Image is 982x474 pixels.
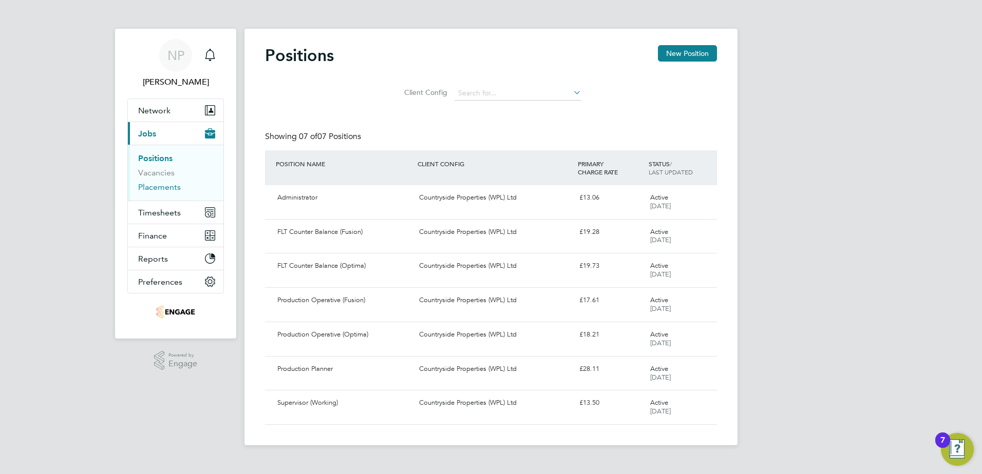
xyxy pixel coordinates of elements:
div: Countryside Properties (WPL) Ltd [415,224,575,241]
div: £19.28 [575,224,646,241]
div: Production Planner [273,361,415,378]
img: optima-uk-logo-retina.png [156,304,195,320]
div: £13.06 [575,189,646,206]
div: FLT Counter Balance (Fusion) [273,224,415,241]
span: / [670,160,672,168]
span: Jobs [138,129,156,139]
a: Powered byEngage [154,351,198,370]
button: Preferences [128,270,223,293]
span: Network [138,106,171,115]
h2: Positions [265,45,334,66]
span: Active [650,364,668,373]
input: Search for... [455,86,581,101]
label: Client Config [401,88,447,97]
div: STATUS [646,154,717,181]
span: Active [650,227,668,236]
a: Vacancies [138,168,175,177]
div: Countryside Properties (WPL) Ltd [415,292,575,309]
span: Active [650,295,668,304]
span: [DATE] [650,270,671,279]
span: [DATE] [650,235,671,244]
span: Finance [138,231,167,241]
span: 07 Positions [299,131,361,142]
div: £28.11 [575,361,646,378]
span: [DATE] [650,339,671,347]
span: Active [650,261,668,270]
div: Countryside Properties (WPL) Ltd [415,394,575,411]
div: Countryside Properties (WPL) Ltd [415,258,575,274]
span: Preferences [138,277,182,287]
button: Open Resource Center, 7 new notifications [941,433,974,466]
button: New Position [658,45,717,62]
div: £18.21 [575,326,646,343]
div: £13.50 [575,394,646,411]
div: £17.61 [575,292,646,309]
div: FLT Counter Balance (Optima) [273,258,415,274]
span: 07 of [299,131,317,142]
a: NP[PERSON_NAME] [127,39,224,88]
div: Countryside Properties (WPL) Ltd [415,326,575,343]
div: Jobs [128,145,223,201]
div: Showing [265,131,363,142]
span: [DATE] [650,202,671,210]
span: [DATE] [650,407,671,416]
div: Administrator [273,189,415,206]
span: LAST UPDATED [649,168,693,176]
span: Engage [168,360,197,368]
span: [DATE] [650,373,671,382]
div: PRIMARY CHARGE RATE [575,154,646,181]
button: Jobs [128,122,223,145]
div: Countryside Properties (WPL) Ltd [415,189,575,206]
div: POSITION NAME [273,154,415,173]
button: Network [128,99,223,122]
button: Finance [128,224,223,247]
button: Reports [128,247,223,270]
div: CLIENT CONFIG [415,154,575,173]
span: Timesheets [138,208,181,218]
a: Placements [138,182,181,192]
nav: Main navigation [115,29,236,339]
div: Production Operative (Optima) [273,326,415,343]
div: Countryside Properties (WPL) Ltd [415,361,575,378]
span: Powered by [168,351,197,360]
a: Positions [138,153,173,163]
div: Production Operative (Fusion) [273,292,415,309]
button: Timesheets [128,201,223,224]
div: Supervisor (Working) [273,394,415,411]
span: NP [167,49,184,62]
span: Active [650,193,668,202]
span: Nicola Pitts [127,76,224,88]
span: Reports [138,254,168,264]
span: Active [650,330,668,339]
div: £19.73 [575,258,646,274]
a: Go to home page [127,304,224,320]
span: Active [650,398,668,407]
div: 7 [940,440,945,453]
span: [DATE] [650,304,671,313]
